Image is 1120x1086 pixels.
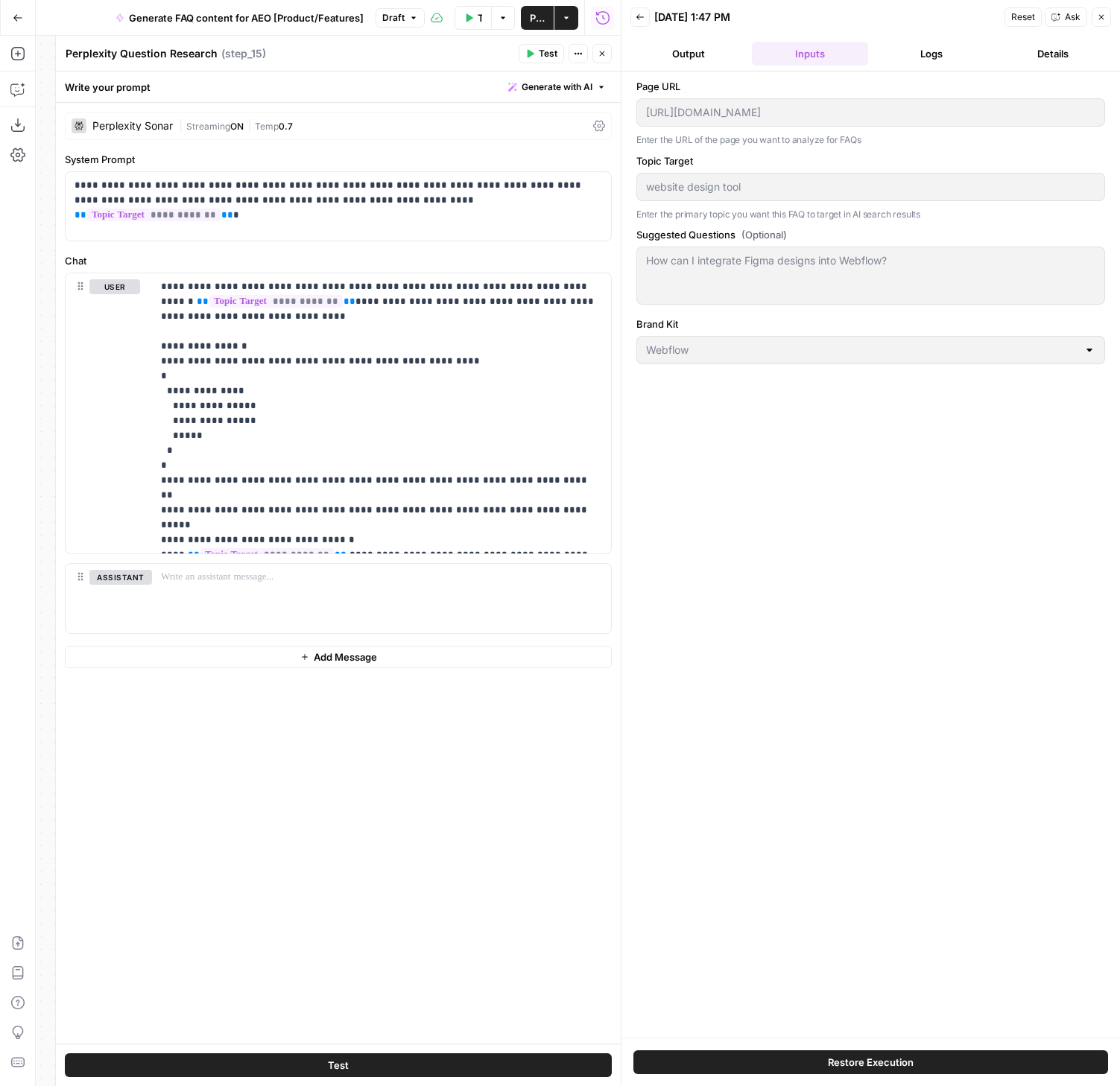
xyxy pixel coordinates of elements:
[636,317,1105,331] label: Brand Kit
[244,118,255,133] span: |
[279,121,293,132] span: 0.7
[328,1058,349,1073] span: Test
[179,118,186,133] span: |
[107,6,373,30] button: Generate FAQ content for AEO [Product/Features]
[519,44,564,63] button: Test
[66,273,140,553] div: user
[65,1053,612,1077] button: Test
[996,42,1111,66] button: Details
[522,80,592,94] span: Generate with AI
[630,42,746,66] button: Output
[129,10,364,25] span: Generate FAQ content for AEO [Product/Features]
[521,6,554,30] button: Publish
[1045,7,1087,27] button: Ask
[741,227,787,242] span: (Optional)
[65,646,612,668] button: Add Message
[646,253,1095,268] textarea: How can I integrate Figma designs into Webflow?
[636,133,1105,147] p: Enter the URL of the page you want to analyze for FAQs
[89,279,140,294] button: user
[221,46,266,61] span: ( step_15 )
[530,10,545,25] span: Publish
[636,227,1105,242] label: Suggested Questions
[752,42,867,66] button: Inputs
[65,253,612,268] label: Chat
[502,77,612,97] button: Generate with AI
[455,6,491,30] button: Test Data
[646,343,1078,358] input: Webflow
[1004,7,1042,27] button: Reset
[230,121,244,132] span: ON
[1011,10,1035,24] span: Reset
[382,11,405,25] span: Draft
[636,207,1105,222] p: Enter the primary topic you want this FAQ to target in AI search results
[89,570,152,585] button: assistant
[636,153,1105,168] label: Topic Target
[186,121,230,132] span: Streaming
[65,152,612,167] label: System Prompt
[646,180,1095,194] input: website personalization
[1065,10,1081,24] span: Ask
[874,42,990,66] button: Logs
[66,564,140,632] div: assistant
[314,650,377,664] span: Add Message
[636,79,1105,94] label: Page URL
[92,121,173,131] div: Perplexity Sonar
[539,47,557,60] span: Test
[478,10,482,25] span: Test Data
[56,72,621,102] div: Write your prompt
[376,8,425,28] button: Draft
[828,1055,914,1070] span: Restore Execution
[66,46,218,61] textarea: Perplexity Question Research
[255,121,279,132] span: Temp
[646,105,1095,120] input: https://webflow.com/cms
[633,1050,1108,1074] button: Restore Execution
